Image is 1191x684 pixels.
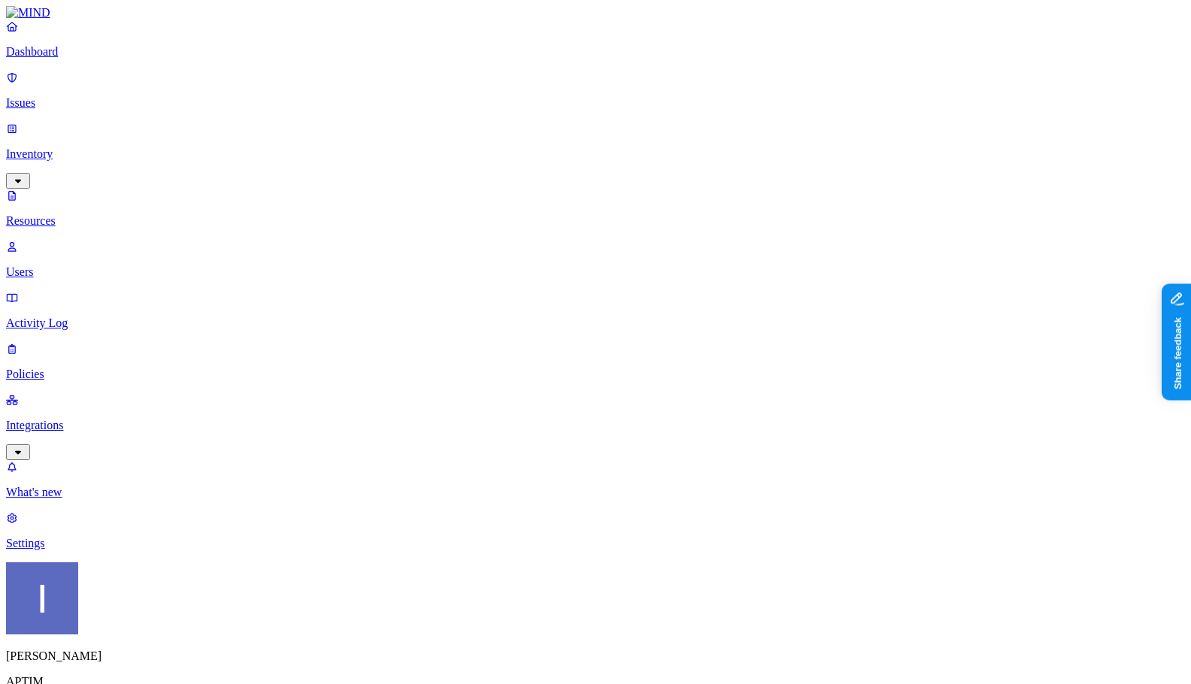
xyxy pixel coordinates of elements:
p: Issues [6,96,1185,110]
a: What's new [6,460,1185,499]
p: Activity Log [6,316,1185,330]
p: Settings [6,537,1185,550]
a: Policies [6,342,1185,381]
a: Integrations [6,393,1185,458]
a: Inventory [6,122,1185,186]
a: Issues [6,71,1185,110]
p: Inventory [6,147,1185,161]
a: MIND [6,6,1185,20]
p: Resources [6,214,1185,228]
img: Itai Schwartz [6,562,78,634]
p: Dashboard [6,45,1185,59]
p: Integrations [6,419,1185,432]
a: Resources [6,189,1185,228]
a: Activity Log [6,291,1185,330]
img: MIND [6,6,50,20]
a: Users [6,240,1185,279]
p: What's new [6,486,1185,499]
p: Policies [6,368,1185,381]
p: Users [6,265,1185,279]
a: Dashboard [6,20,1185,59]
a: Settings [6,511,1185,550]
p: [PERSON_NAME] [6,649,1185,663]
